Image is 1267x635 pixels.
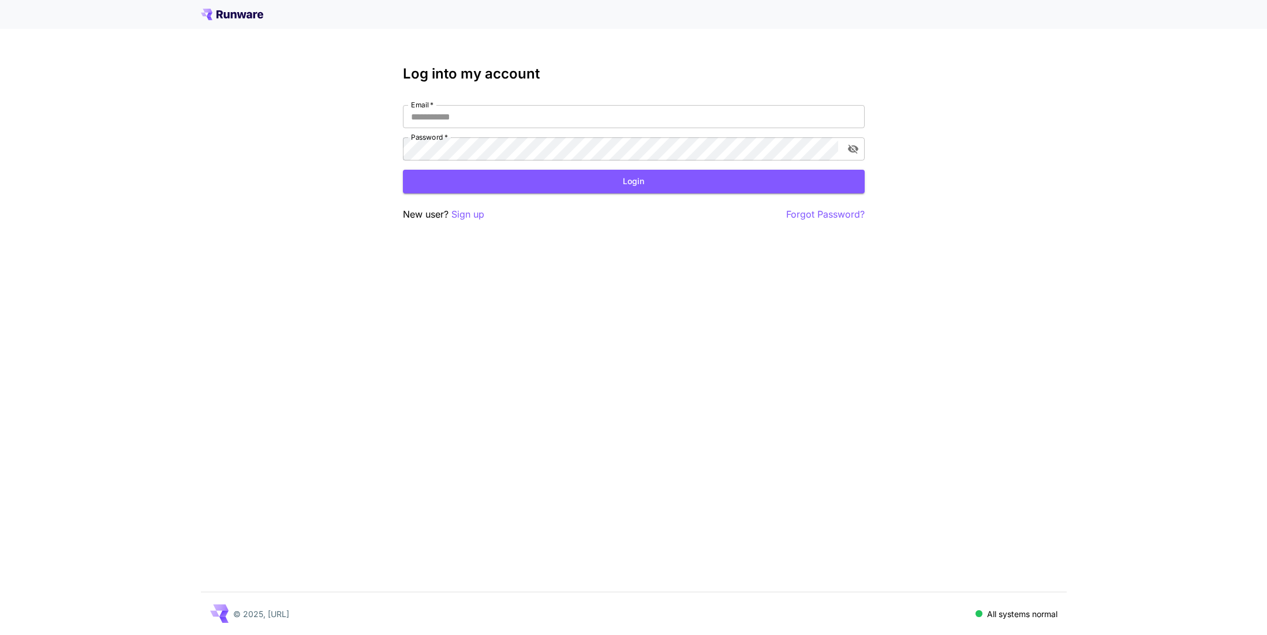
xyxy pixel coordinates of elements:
p: © 2025, [URL] [233,608,289,620]
label: Password [411,132,448,142]
h3: Log into my account [403,66,865,82]
button: Sign up [451,207,484,222]
button: Login [403,170,865,193]
label: Email [411,100,433,110]
p: New user? [403,207,484,222]
p: All systems normal [987,608,1057,620]
button: Forgot Password? [786,207,865,222]
button: toggle password visibility [843,139,864,159]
